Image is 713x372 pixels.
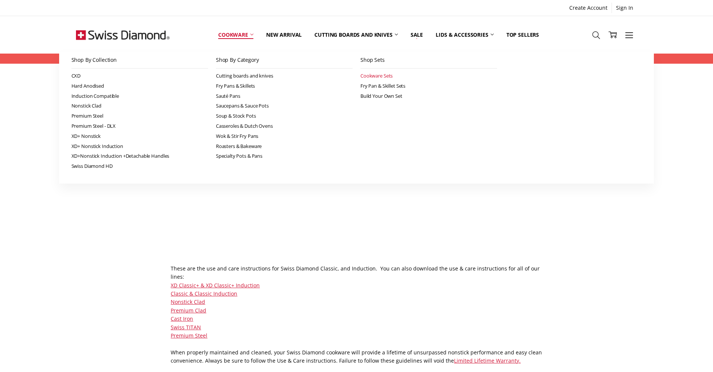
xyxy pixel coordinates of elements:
[260,18,308,51] a: New arrival
[308,18,404,51] a: Cutting boards and knives
[500,18,545,51] a: Top Sellers
[171,307,206,314] a: Premium Clad
[171,324,201,331] a: Swiss TITAN
[404,18,429,51] a: Sale
[429,18,500,51] a: Lids & Accessories
[171,115,395,264] img: Swiss Diamond Induction
[171,298,205,305] a: Nonstick Clad
[612,3,637,13] a: Sign In
[212,18,260,51] a: Cookware
[171,282,260,289] a: XD Classic+ & XD Classic+ Induction
[171,332,207,339] a: Premium Steel
[171,290,237,297] a: Classic & Classic Induction
[565,3,612,13] a: Create Account
[171,315,193,322] a: Cast Iron
[76,16,170,54] img: Free Shipping On Every Order
[454,357,521,364] a: Limited Lifetime Warranty.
